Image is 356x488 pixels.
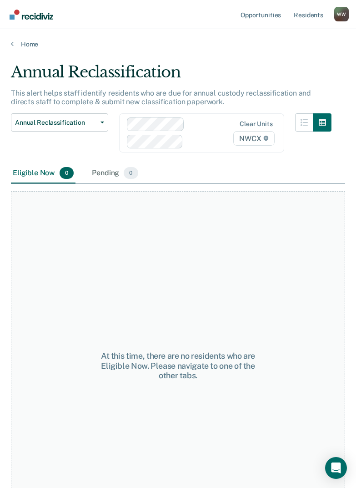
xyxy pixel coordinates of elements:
[11,113,108,132] button: Annual Reclassification
[325,457,347,479] div: Open Intercom Messenger
[240,120,273,128] div: Clear units
[124,167,138,179] span: 0
[233,131,274,146] span: NWCX
[15,119,97,127] span: Annual Reclassification
[10,10,53,20] img: Recidiviz
[334,7,349,21] div: W W
[90,163,140,183] div: Pending0
[60,167,74,179] span: 0
[334,7,349,21] button: Profile dropdown button
[11,163,75,183] div: Eligible Now0
[95,351,261,381] div: At this time, there are no residents who are Eligible Now. Please navigate to one of the other tabs.
[11,63,331,89] div: Annual Reclassification
[11,40,345,48] a: Home
[11,89,311,106] p: This alert helps staff identify residents who are due for annual custody reclassification and dir...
